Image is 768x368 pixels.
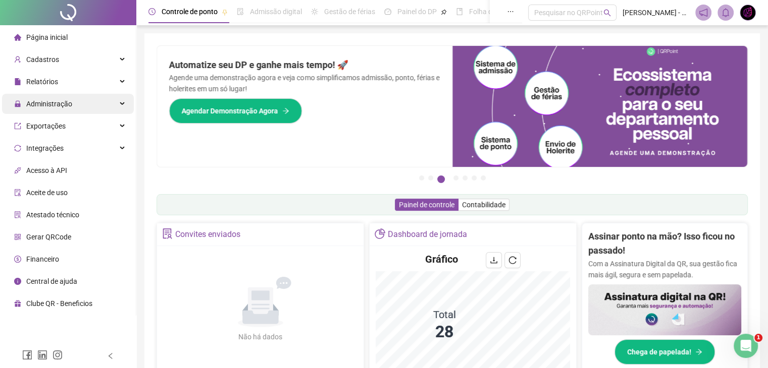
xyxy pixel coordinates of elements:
[699,8,708,17] span: notification
[490,256,498,264] span: download
[237,8,244,15] span: file-done
[472,175,477,180] button: 6
[14,78,21,85] span: file
[441,9,447,15] span: pushpin
[623,7,689,18] span: [PERSON_NAME] - TROPICAL HUB
[428,175,433,180] button: 2
[311,8,318,15] span: sun
[175,226,240,243] div: Convites enviados
[26,189,68,197] span: Aceite de uso
[603,9,611,17] span: search
[452,46,748,167] img: banner%2Fd57e337e-a0d3-4837-9615-f134fc33a8e6.png
[375,228,385,239] span: pie-chart
[26,100,72,108] span: Administração
[740,5,755,20] img: 57449
[734,334,758,358] iframe: Intercom live chat
[182,105,278,116] span: Agendar Demonstração Agora
[627,346,691,357] span: Chega de papelada!
[437,175,445,183] button: 3
[26,55,59,64] span: Cadastros
[26,78,58,86] span: Relatórios
[695,348,702,355] span: arrow-right
[37,350,47,360] span: linkedin
[14,233,21,240] span: qrcode
[26,166,67,174] span: Acesso à API
[399,201,454,209] span: Painel de controle
[469,8,534,16] span: Folha de pagamento
[26,33,68,41] span: Página inicial
[162,228,173,239] span: solution
[462,201,505,209] span: Contabilidade
[481,175,486,180] button: 7
[463,175,468,180] button: 5
[26,233,71,241] span: Gerar QRCode
[588,258,741,280] p: Com a Assinatura Digital da QR, sua gestão fica mais ágil, segura e sem papelada.
[26,211,79,219] span: Atestado técnico
[453,175,458,180] button: 4
[14,167,21,174] span: api
[456,8,463,15] span: book
[588,229,741,258] h2: Assinar ponto na mão? Isso ficou no passado!
[169,98,302,124] button: Agendar Demonstração Agora
[14,34,21,41] span: home
[26,144,64,152] span: Integrações
[588,284,741,335] img: banner%2F02c71560-61a6-44d4-94b9-c8ab97240462.png
[14,100,21,107] span: lock
[282,107,289,114] span: arrow-right
[14,300,21,307] span: gift
[508,256,517,264] span: reload
[148,8,156,15] span: clock-circle
[169,72,440,94] p: Agende uma demonstração agora e veja como simplificamos admissão, ponto, férias e holerites em um...
[425,252,458,266] h4: Gráfico
[14,256,21,263] span: dollar
[615,339,715,364] button: Chega de papelada!
[14,145,21,152] span: sync
[214,331,307,342] div: Não há dados
[14,278,21,285] span: info-circle
[26,277,77,285] span: Central de ajuda
[222,9,228,15] span: pushpin
[26,299,92,308] span: Clube QR - Beneficios
[14,189,21,196] span: audit
[250,8,302,16] span: Admissão digital
[754,334,762,342] span: 1
[26,255,59,263] span: Financeiro
[397,8,437,16] span: Painel do DP
[169,58,440,72] h2: Automatize seu DP e ganhe mais tempo! 🚀
[14,211,21,218] span: solution
[107,352,114,359] span: left
[14,122,21,130] span: export
[26,122,66,130] span: Exportações
[388,226,467,243] div: Dashboard de jornada
[162,8,218,16] span: Controle de ponto
[507,8,514,15] span: ellipsis
[22,350,32,360] span: facebook
[14,56,21,63] span: user-add
[324,8,375,16] span: Gestão de férias
[53,350,63,360] span: instagram
[721,8,730,17] span: bell
[419,175,424,180] button: 1
[384,8,391,15] span: dashboard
